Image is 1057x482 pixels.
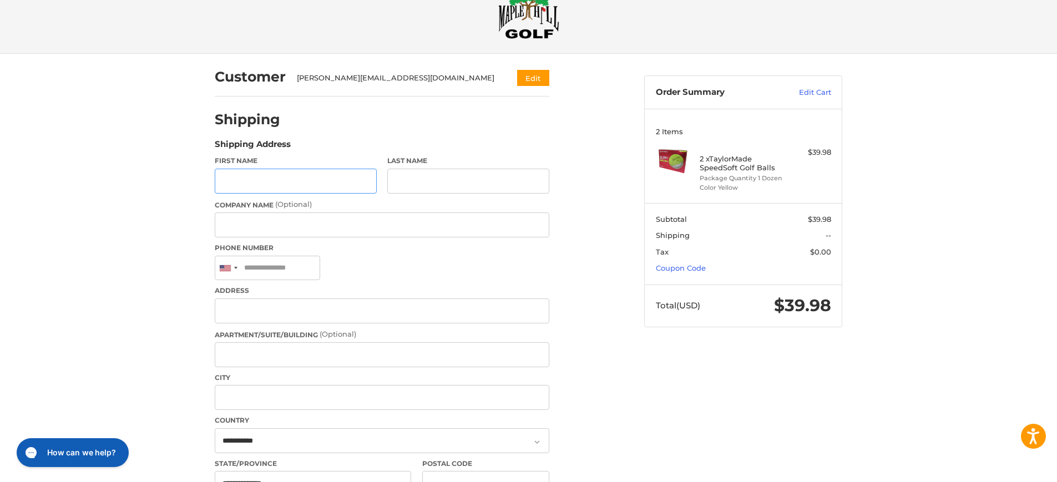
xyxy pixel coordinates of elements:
label: Company Name [215,199,549,210]
li: Package Quantity 1 Dozen [700,174,785,183]
span: $0.00 [810,247,831,256]
label: First Name [215,156,377,166]
small: (Optional) [275,200,312,209]
label: Country [215,415,549,425]
label: Apartment/Suite/Building [215,329,549,340]
span: -- [826,231,831,240]
a: Edit Cart [775,87,831,98]
h4: 2 x TaylorMade SpeedSoft Golf Balls [700,154,785,172]
h3: Order Summary [656,87,775,98]
h3: 2 Items [656,127,831,136]
div: $39.98 [787,147,831,158]
span: $39.98 [774,295,831,316]
li: Color Yellow [700,183,785,192]
label: Postal Code [422,459,550,469]
div: United States: +1 [215,256,241,280]
div: [PERSON_NAME][EMAIL_ADDRESS][DOMAIN_NAME] [297,73,496,84]
span: Tax [656,247,669,256]
label: Last Name [387,156,549,166]
h2: Shipping [215,111,280,128]
a: Coupon Code [656,263,706,272]
legend: Shipping Address [215,138,291,156]
label: Address [215,286,549,296]
button: Edit [517,70,549,86]
label: State/Province [215,459,411,469]
span: Total (USD) [656,300,700,311]
iframe: Gorgias live chat messenger [11,434,132,471]
small: (Optional) [320,329,356,338]
span: Subtotal [656,215,687,224]
label: City [215,373,549,383]
label: Phone Number [215,243,549,253]
span: $39.98 [808,215,831,224]
h2: Customer [215,68,286,85]
span: Shipping [656,231,690,240]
